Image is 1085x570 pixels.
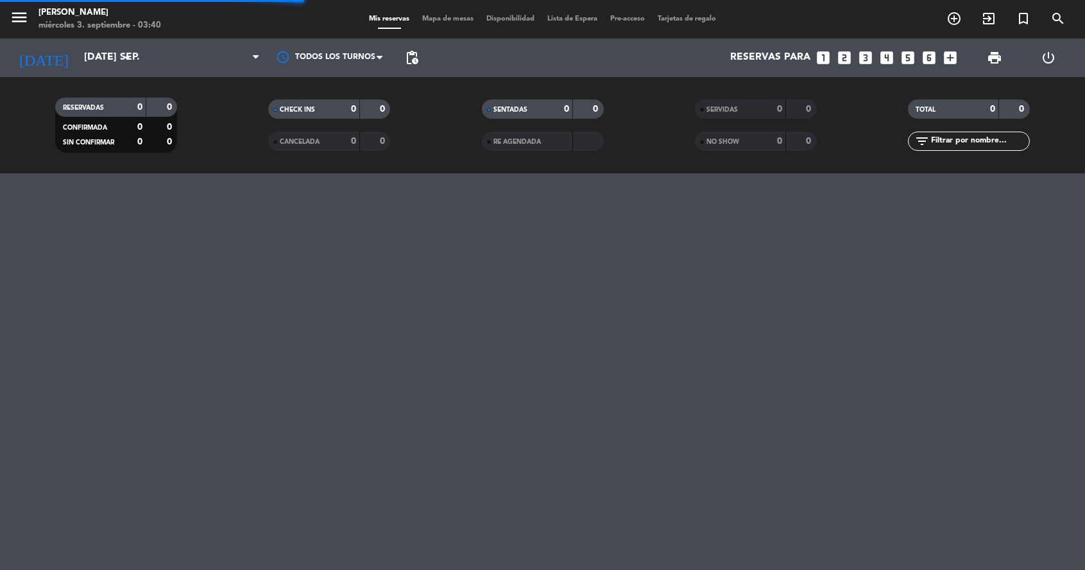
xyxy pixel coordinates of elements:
[63,139,114,146] span: SIN CONFIRMAR
[38,19,161,32] div: miércoles 3. septiembre - 03:40
[63,105,104,111] span: RESERVADAS
[806,105,814,114] strong: 0
[651,15,722,22] span: Tarjetas de regalo
[946,11,962,26] i: add_circle_outline
[987,50,1002,65] span: print
[1041,50,1056,65] i: power_settings_new
[564,105,569,114] strong: 0
[380,105,388,114] strong: 0
[10,44,78,72] i: [DATE]
[857,49,874,66] i: looks_3
[1019,105,1027,114] strong: 0
[706,107,738,113] span: SERVIDAS
[119,50,135,65] i: arrow_drop_down
[730,52,810,64] span: Reservas para
[416,15,480,22] span: Mapa de mesas
[10,8,29,27] i: menu
[137,137,142,146] strong: 0
[604,15,651,22] span: Pre-acceso
[806,137,814,146] strong: 0
[167,123,175,132] strong: 0
[777,105,782,114] strong: 0
[167,137,175,146] strong: 0
[878,49,895,66] i: looks_4
[593,105,601,114] strong: 0
[1016,11,1031,26] i: turned_in_not
[914,134,930,149] i: filter_list
[706,139,739,145] span: NO SHOW
[990,105,995,114] strong: 0
[916,107,935,113] span: TOTAL
[404,50,420,65] span: pending_actions
[280,139,320,145] span: CANCELADA
[10,8,29,31] button: menu
[942,49,959,66] i: add_box
[480,15,541,22] span: Disponibilidad
[63,125,107,131] span: CONFIRMADA
[137,103,142,112] strong: 0
[137,123,142,132] strong: 0
[900,49,916,66] i: looks_5
[493,107,527,113] span: SENTADAS
[930,134,1029,148] input: Filtrar por nombre...
[921,49,937,66] i: looks_6
[351,137,356,146] strong: 0
[777,137,782,146] strong: 0
[167,103,175,112] strong: 0
[280,107,315,113] span: CHECK INS
[38,6,161,19] div: [PERSON_NAME]
[1021,39,1075,77] div: LOG OUT
[493,139,541,145] span: RE AGENDADA
[351,105,356,114] strong: 0
[363,15,416,22] span: Mis reservas
[380,137,388,146] strong: 0
[1050,11,1066,26] i: search
[981,11,996,26] i: exit_to_app
[836,49,853,66] i: looks_two
[815,49,832,66] i: looks_one
[541,15,604,22] span: Lista de Espera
